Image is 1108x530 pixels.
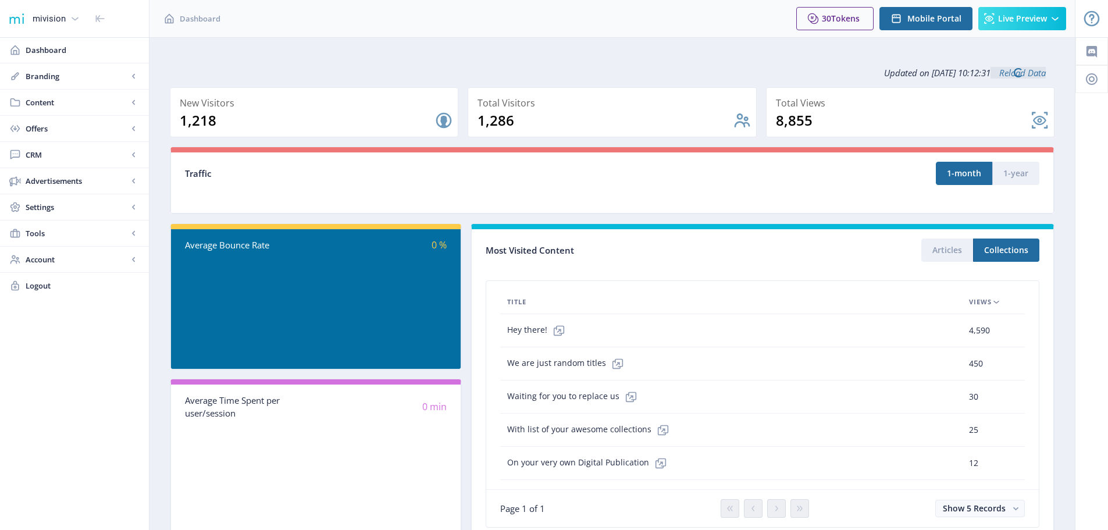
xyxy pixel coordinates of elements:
span: 30 [969,390,978,404]
span: Page 1 of 1 [500,503,545,514]
div: 0 min [316,400,447,414]
div: 1,286 [478,111,732,130]
span: Settings [26,201,128,213]
div: New Visitors [180,95,453,111]
span: 4,590 [969,323,990,337]
span: With list of your awesome collections [507,418,675,442]
span: We are just random titles [507,352,629,375]
span: 450 [969,357,983,371]
span: On your very own Digital Publication [507,451,672,475]
span: Hey there! [507,319,571,342]
button: Collections [973,239,1039,262]
span: Dashboard [180,13,220,24]
div: Updated on [DATE] 10:12:31 [170,58,1054,87]
span: Live Preview [998,14,1047,23]
span: Advertisements [26,175,128,187]
div: Traffic [185,167,612,180]
button: Mobile Portal [879,7,972,30]
img: 1f20cf2a-1a19-485c-ac21-848c7d04f45b.png [7,9,26,28]
button: Live Preview [978,7,1066,30]
div: Average Bounce Rate [185,239,316,252]
div: 8,855 [776,111,1031,130]
div: Total Views [776,95,1049,111]
span: Waiting for you to replace us [507,385,643,408]
div: 1,218 [180,111,434,130]
span: Mobile Portal [907,14,961,23]
span: Content [26,97,128,108]
span: 12 [969,456,978,470]
button: Show 5 Records [935,500,1025,517]
span: Tools [26,227,128,239]
span: Dashboard [26,44,140,56]
span: Offers [26,123,128,134]
span: Account [26,254,128,265]
span: 0 % [432,239,447,251]
button: Articles [921,239,973,262]
a: Reload Data [991,67,1046,79]
span: Branding [26,70,128,82]
div: Most Visited Content [486,241,763,259]
span: Tokens [831,13,860,24]
div: mivision [33,6,66,31]
span: Views [969,295,992,309]
div: Total Visitors [478,95,751,111]
span: CRM [26,149,128,161]
span: Title [507,295,526,309]
button: 1-year [992,162,1039,185]
div: Average Time Spent per user/session [185,394,316,420]
span: Logout [26,280,140,291]
button: 1-month [936,162,992,185]
span: Show 5 Records [943,503,1006,514]
span: 25 [969,423,978,437]
button: 30Tokens [796,7,874,30]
